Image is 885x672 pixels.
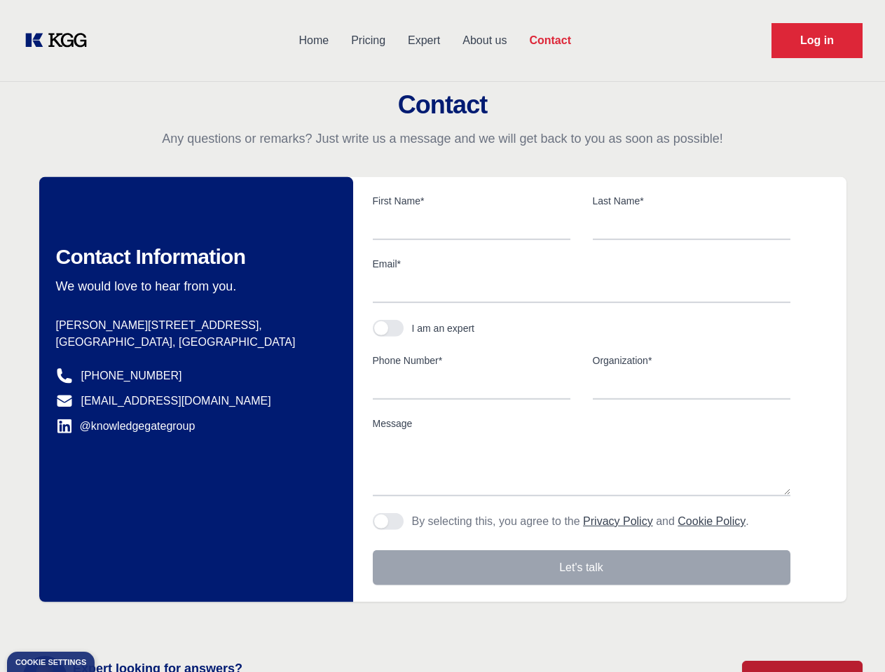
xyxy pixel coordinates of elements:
a: About us [451,22,518,59]
p: We would love to hear from you. [56,278,331,295]
a: Cookie Policy [678,515,746,527]
h2: Contact Information [56,244,331,269]
p: [GEOGRAPHIC_DATA], [GEOGRAPHIC_DATA] [56,334,331,351]
div: Cookie settings [15,659,86,666]
a: Home [287,22,340,59]
label: Last Name* [593,194,790,208]
a: [EMAIL_ADDRESS][DOMAIN_NAME] [81,393,271,409]
label: Message [373,416,790,430]
div: I am an expert [412,321,475,335]
a: Contact [518,22,582,59]
label: First Name* [373,194,570,208]
a: Privacy Policy [583,515,653,527]
button: Let's talk [373,550,790,585]
p: By selecting this, you agree to the and . [412,513,749,530]
a: Expert [397,22,451,59]
label: Email* [373,257,790,271]
a: Request Demo [771,23,863,58]
label: Organization* [593,353,790,367]
p: Any questions or remarks? Just write us a message and we will get back to you as soon as possible! [17,130,868,147]
h2: Contact [17,91,868,119]
iframe: Chat Widget [815,605,885,672]
label: Phone Number* [373,353,570,367]
a: KOL Knowledge Platform: Talk to Key External Experts (KEE) [22,29,98,52]
a: Pricing [340,22,397,59]
a: @knowledgegategroup [56,418,195,435]
p: [PERSON_NAME][STREET_ADDRESS], [56,317,331,334]
a: [PHONE_NUMBER] [81,367,182,384]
